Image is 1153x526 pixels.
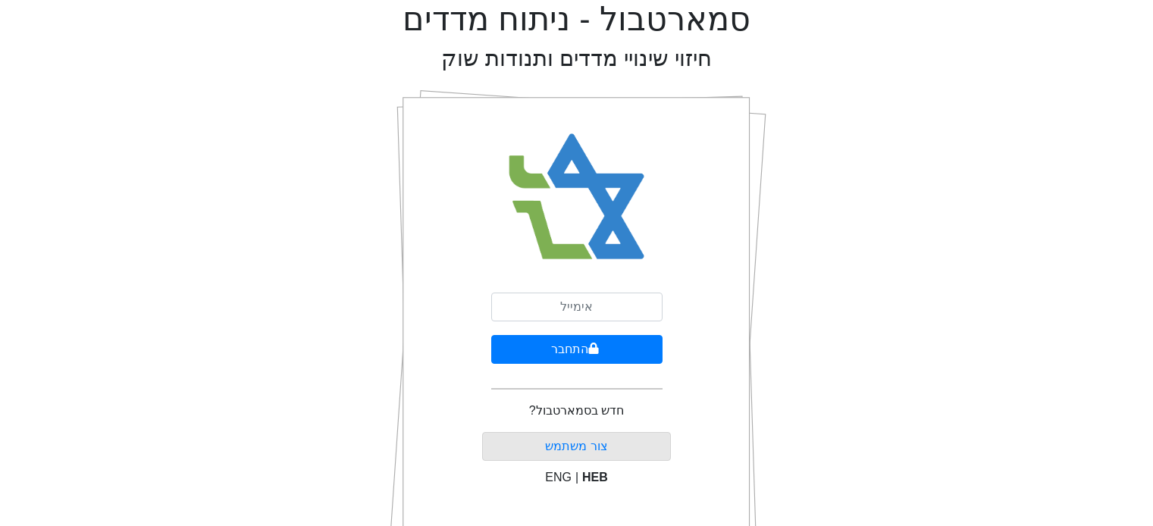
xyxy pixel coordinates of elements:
span: HEB [582,471,608,484]
h2: חיזוי שינויי מדדים ותנודות שוק [441,45,712,72]
button: התחבר [491,335,663,364]
button: צור משתמש [482,432,671,461]
p: חדש בסמארטבול? [529,402,624,420]
img: Smart Bull [494,114,659,280]
input: אימייל [491,293,663,321]
span: | [575,471,578,484]
span: ENG [545,471,572,484]
a: צור משתמש [545,440,607,452]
